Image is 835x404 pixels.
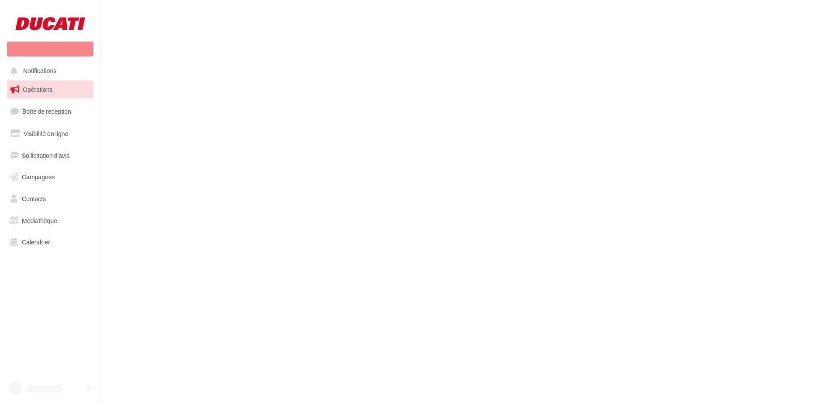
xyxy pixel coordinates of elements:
span: Visibilité en ligne [24,130,68,137]
span: Contacts [22,195,46,202]
a: Contacts [5,190,95,208]
a: Sollicitation d'avis [5,146,95,165]
a: Campagnes [5,168,95,186]
div: Nouvelle campagne [7,42,93,56]
a: Opérations [5,80,95,99]
a: Boîte de réception [5,102,95,121]
a: Visibilité en ligne [5,125,95,143]
span: Sollicitation d'avis [22,151,69,159]
a: Médiathèque [5,212,95,230]
span: Boîte de réception [22,108,71,115]
span: Campagnes [22,173,55,181]
span: Médiathèque [22,217,57,224]
span: Calendrier [22,238,50,246]
span: Opérations [23,86,52,93]
span: Notifications [23,67,56,75]
a: Calendrier [5,233,95,251]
